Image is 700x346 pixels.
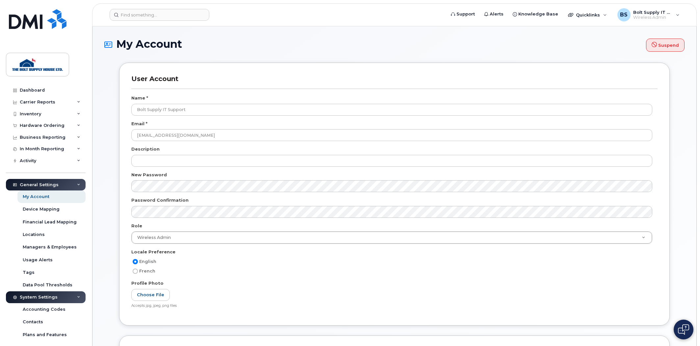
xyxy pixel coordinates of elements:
label: Role [131,223,142,229]
label: Name * [131,95,148,101]
img: Open chat [678,324,689,335]
h3: User Account [131,75,658,89]
label: Description [131,146,160,152]
span: French [139,269,155,274]
div: Accepts jpg, jpeg, png files [131,303,652,308]
span: Wireless Admin [133,235,171,241]
label: Email * [131,121,147,127]
input: French [133,269,138,274]
h1: My Account [104,38,685,52]
label: New Password [131,172,167,178]
span: English [139,259,156,264]
label: Locale Preference [131,249,175,255]
button: Suspend [646,39,685,52]
label: Choose File [131,289,170,301]
a: Wireless Admin [132,232,652,244]
label: Password Confirmation [131,197,189,203]
input: English [133,259,138,264]
label: Profile Photo [131,280,164,286]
